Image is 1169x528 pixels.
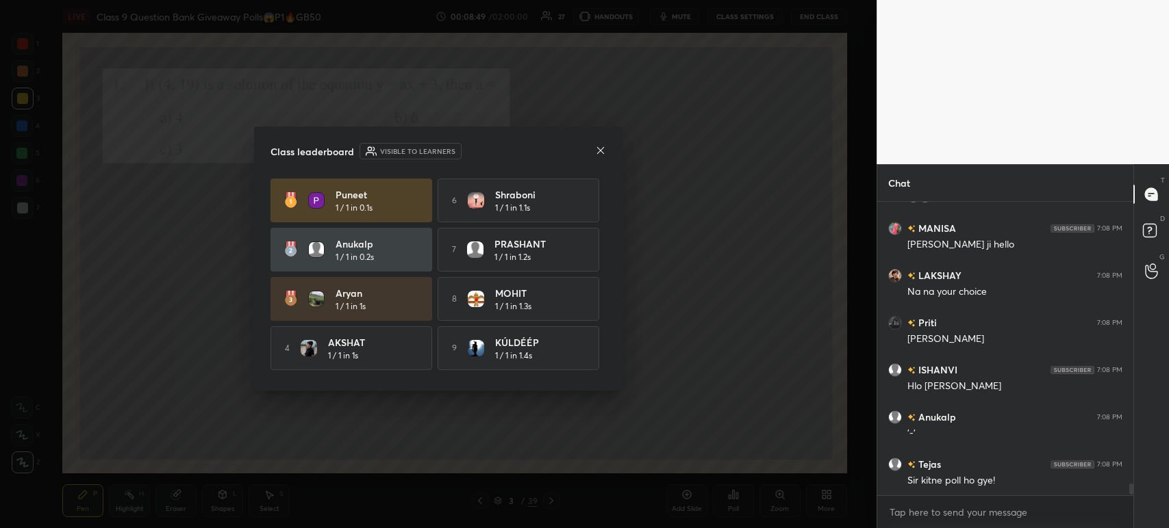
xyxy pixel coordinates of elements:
[336,300,366,313] h5: 1 / 1 in 1s
[1160,213,1165,224] p: D
[336,251,374,263] h5: 1 / 1 in 0.2s
[452,342,457,354] h5: 9
[452,194,457,207] h5: 6
[888,410,902,424] img: default.png
[916,268,961,282] h6: LAKSHAY
[328,335,413,349] h4: AKSHAT
[494,251,531,263] h5: 1 / 1 in 1.2s
[495,286,580,300] h4: MOHIT
[285,342,290,354] h5: 4
[907,285,1122,299] div: Na na your choice
[336,202,373,214] h5: 1 / 1 in 0.1s
[907,367,916,374] img: no-rating-badge.077c3623.svg
[271,144,354,159] h4: Class leaderboard
[888,222,902,235] img: 7366b3f6270449b487ed141f3c2bac87.jpg
[495,349,532,362] h5: 1 / 1 in 1.4s
[907,238,1122,252] div: [PERSON_NAME] ji hello
[468,340,484,356] img: aa668f7a293a49edabc715dc726142dd.jpg
[1161,175,1165,185] p: T
[1051,460,1094,468] img: 4P8fHbbgJtejmAAAAAElFTkSuQmCC
[336,187,420,202] h4: Puneet
[907,319,916,327] img: no-rating-badge.077c3623.svg
[494,237,579,251] h4: PRASHANT
[1097,272,1122,280] div: 7:08 PM
[308,192,325,209] img: 3
[916,362,957,377] h6: ISHANVI
[907,461,916,468] img: no-rating-badge.077c3623.svg
[1051,224,1094,233] img: 4P8fHbbgJtejmAAAAAElFTkSuQmCC
[308,241,325,258] img: default.png
[916,410,956,424] h6: Anukalp
[916,221,956,235] h6: MANISA
[916,457,941,471] h6: Tejas
[452,293,457,305] h5: 8
[907,380,1122,393] div: Hlo [PERSON_NAME]
[284,192,297,209] img: rank-1.ed6cb560.svg
[907,474,1122,488] div: Sir kitne poll ho gye!
[877,202,1133,496] div: grid
[1097,460,1122,468] div: 7:08 PM
[907,332,1122,346] div: [PERSON_NAME]
[907,225,916,233] img: no-rating-badge.077c3623.svg
[1097,413,1122,421] div: 7:08 PM
[907,427,1122,440] div: '-'
[907,414,916,421] img: no-rating-badge.077c3623.svg
[336,237,420,251] h4: Anukalp
[907,272,916,280] img: no-rating-badge.077c3623.svg
[495,187,580,202] h4: Shraboni
[452,243,456,256] h5: 7
[468,291,484,307] img: 8f2578de4a8449be86d32134191d8e75.jpg
[888,316,902,330] img: 5c2e478be32a4a76b790f3d8051b9297.jpg
[888,269,902,282] img: dba6bff8ba5b4f69883d8f6513a766b8.jpg
[495,300,531,313] h5: 1 / 1 in 1.3s
[1097,366,1122,374] div: 7:08 PM
[336,286,420,300] h4: Aryan
[877,165,921,201] p: Chat
[380,146,455,157] h6: Visible to learners
[468,192,484,209] img: 25af994a62f541dbb553937456001e85.jpg
[284,291,297,307] img: rank-3.169bc593.svg
[328,349,358,362] h5: 1 / 1 in 1s
[467,241,483,258] img: default.png
[495,202,530,214] h5: 1 / 1 in 1.1s
[916,315,937,330] h6: Priti
[301,340,317,356] img: 33e470e4e426493e843bea268998e9fc.jpg
[888,458,902,471] img: default.png
[284,241,297,258] img: rank-2.3a33aca6.svg
[308,291,325,307] img: 89d8f221524a4748a19f0222a3480e4f.jpg
[1097,319,1122,327] div: 7:08 PM
[495,335,580,349] h4: KÚLDÉÉP
[1159,252,1165,262] p: G
[888,363,902,377] img: default.png
[1051,366,1094,374] img: 4P8fHbbgJtejmAAAAAElFTkSuQmCC
[1097,224,1122,233] div: 7:08 PM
